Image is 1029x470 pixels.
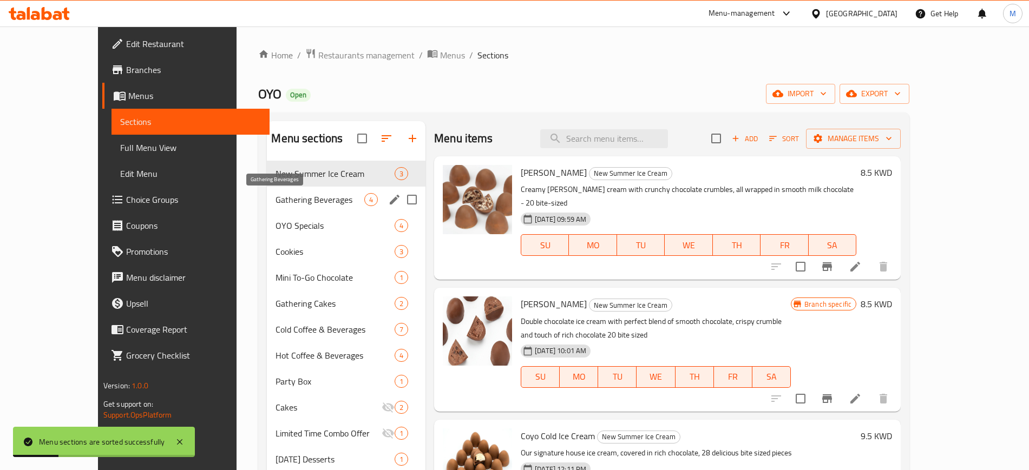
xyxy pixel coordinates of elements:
div: items [364,193,378,206]
span: Party Box [276,375,395,388]
button: TU [598,366,637,388]
a: Promotions [102,239,270,264]
button: SA [809,234,856,256]
button: delete [870,254,896,280]
span: 2 [395,402,408,413]
div: OYO Specials4 [267,213,425,239]
span: Coverage Report [126,323,261,336]
span: Restaurants management [318,49,415,62]
h6: 8.5 KWD [861,296,892,312]
div: Cold Coffee & Beverages7 [267,316,425,342]
a: Edit menu item [849,392,862,405]
span: FR [765,237,804,253]
span: 1.0.0 [132,379,148,393]
span: [DATE] 10:01 AM [530,346,591,356]
div: items [395,323,408,336]
span: Manage items [815,132,892,145]
span: Add item [727,130,762,147]
span: SU [526,237,565,253]
button: SU [521,366,560,388]
span: 2 [395,299,408,309]
button: Add section [399,125,425,151]
span: 1 [395,376,408,387]
span: Sections [120,115,261,128]
a: Menus [427,48,465,62]
span: 1 [395,454,408,465]
span: 1 [395,428,408,439]
button: import [766,84,835,104]
span: TU [602,369,632,385]
span: MO [573,237,612,253]
span: SU [526,369,555,385]
div: New Summer Ice Cream3 [267,161,425,187]
span: 3 [395,247,408,257]
div: items [395,349,408,362]
span: New Summer Ice Cream [589,299,672,312]
span: Cakes [276,401,382,414]
a: Coupons [102,213,270,239]
div: Cookies3 [267,239,425,264]
a: Coverage Report [102,316,270,342]
span: 7 [395,325,408,335]
p: Creamy [PERSON_NAME] cream with crunchy chocolate crumbles, all wrapped in smooth milk chocolate ... [521,183,856,210]
button: Sort [766,130,802,147]
a: Restaurants management [305,48,415,62]
button: MO [569,234,617,256]
input: search [540,129,668,148]
span: SA [757,369,787,385]
span: Gathering Cakes [276,297,395,310]
span: Grocery Checklist [126,349,261,362]
span: [DATE] 09:59 AM [530,214,591,224]
span: 3 [395,169,408,179]
a: Menus [102,83,270,109]
span: Sort items [762,130,806,147]
svg: Inactive section [382,401,395,414]
button: WE [637,366,675,388]
div: items [395,167,408,180]
a: Branches [102,57,270,83]
span: M [1010,8,1016,19]
a: Edit menu item [849,260,862,273]
button: TU [617,234,665,256]
span: Full Menu View [120,141,261,154]
button: TH [713,234,761,256]
a: Support.OpsPlatform [103,408,172,422]
li: / [469,49,473,62]
span: Edit Restaurant [126,37,261,50]
div: items [395,427,408,440]
div: items [395,297,408,310]
div: Hot Coffee & Beverages4 [267,342,425,368]
span: TU [621,237,660,253]
span: Menus [440,49,465,62]
span: FR [718,369,748,385]
span: Mini To-Go Chocolate [276,271,395,284]
div: items [395,375,408,388]
span: Branch specific [800,299,856,309]
button: export [840,84,909,104]
a: Edit Menu [112,161,270,187]
svg: Inactive section [382,427,395,440]
span: [PERSON_NAME] [521,296,587,312]
span: OYO Specials [276,219,395,232]
button: delete [870,386,896,412]
a: Menu disclaimer [102,264,270,290]
div: Cold Coffee & Beverages [276,323,395,336]
a: Choice Groups [102,187,270,213]
span: Select to update [789,255,812,278]
span: Limited Time Combo Offer [276,427,382,440]
li: / [419,49,423,62]
span: WE [641,369,671,385]
span: [PERSON_NAME] [521,164,587,181]
span: WE [669,237,708,253]
div: Party Box1 [267,368,425,394]
a: Sections [112,109,270,135]
span: Coupons [126,219,261,232]
span: Sort sections [373,125,399,151]
span: 4 [395,221,408,231]
span: Promotions [126,245,261,258]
